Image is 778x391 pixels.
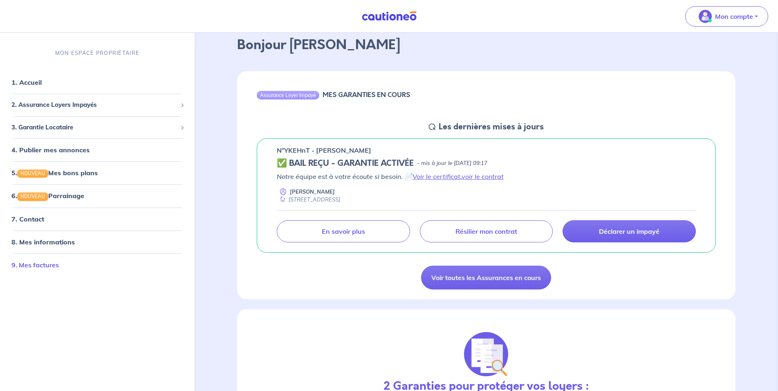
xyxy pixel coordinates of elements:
[277,172,696,181] p: Notre équipe est à votre écoute si besoin. 📄 ,
[3,97,191,113] div: 2. Assurance Loyers Impayés
[421,266,551,289] a: Voir toutes les Assurances en cours
[3,119,191,135] div: 3. Garantie Locataire
[11,169,98,177] a: 5.NOUVEAUMes bons plans
[11,100,177,110] span: 2. Assurance Loyers Impayés
[277,158,414,168] h5: ✅ BAIL REÇU - GARANTIE ACTIVÉE
[420,220,553,242] a: Résilier mon contrat
[11,78,42,86] a: 1. Accueil
[290,188,335,196] p: [PERSON_NAME]
[3,210,191,227] div: 7. Contact
[11,215,44,223] a: 7. Contact
[277,196,340,203] div: [STREET_ADDRESS]
[3,256,191,273] div: 9. Mes factures
[3,74,191,90] div: 1. Accueil
[417,159,487,167] p: - mis à jour le [DATE] 09:17
[464,332,508,376] img: justif-loupe
[322,227,365,235] p: En savoir plus
[277,158,696,168] div: state: CONTRACT-VALIDATED, Context: NEW,CHOOSE-CERTIFICATE,ALONE,LESSOR-DOCUMENTS
[323,91,410,99] h6: MES GARANTIES EN COURS
[462,172,504,181] a: voir le contrat
[11,260,59,269] a: 9. Mes factures
[685,6,768,27] button: illu_account_valid_menu.svgMon compte
[237,35,735,55] p: Bonjour [PERSON_NAME]
[3,165,191,181] div: 5.NOUVEAUMes bons plans
[699,10,712,23] img: illu_account_valid_menu.svg
[3,188,191,204] div: 6.NOUVEAUParrainage
[11,122,177,132] span: 3. Garantie Locataire
[11,237,75,246] a: 8. Mes informations
[3,142,191,158] div: 4. Publier mes annonces
[563,220,696,242] a: Déclarer un impayé
[455,227,517,235] p: Résilier mon contrat
[277,145,371,155] p: n°YKEHnT - [PERSON_NAME]
[257,91,319,99] div: Assurance Loyer Impayé
[11,192,84,200] a: 6.NOUVEAUParrainage
[11,146,90,154] a: 4. Publier mes annonces
[599,227,659,235] p: Déclarer un impayé
[413,172,460,181] a: Voir le certificat
[55,49,139,57] p: MON ESPACE PROPRIÉTAIRE
[3,233,191,250] div: 8. Mes informations
[277,220,410,242] a: En savoir plus
[439,122,544,132] h5: Les dernières mises à jours
[359,11,420,21] img: Cautioneo
[715,11,753,21] p: Mon compte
